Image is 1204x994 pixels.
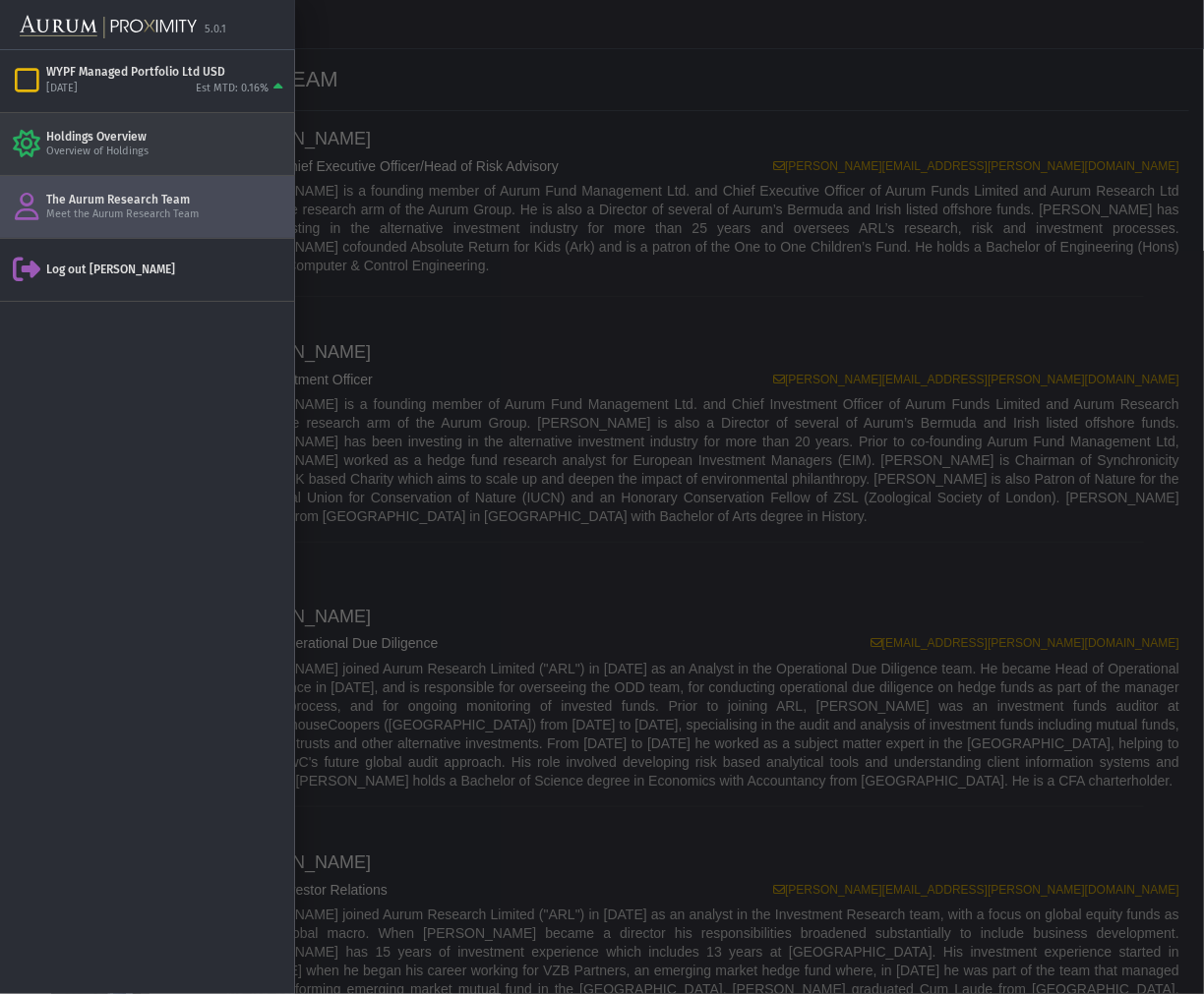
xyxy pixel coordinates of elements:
div: [DATE] [46,82,78,96]
div: Holdings Overview [46,129,287,145]
div: Meet the Aurum Research Team [46,207,287,222]
div: Log out [PERSON_NAME] [46,262,287,277]
div: 5.0.1 [205,23,226,37]
div: The Aurum Research Team [46,192,287,207]
div: Overview of Holdings [46,145,287,159]
div: Est MTD: 0.16% [196,82,269,96]
div: WYPF Managed Portfolio Ltd USD [46,64,287,80]
img: Aurum-Proximity%20white.svg [20,5,197,49]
